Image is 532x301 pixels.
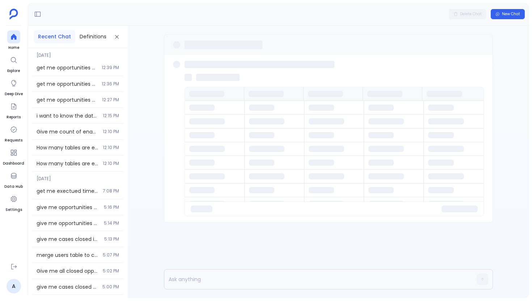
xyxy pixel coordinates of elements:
[104,236,119,242] span: 5:13 PM
[104,220,119,226] span: 5:14 PM
[102,284,119,290] span: 5:00 PM
[34,30,75,43] button: Recent Chat
[37,80,97,88] span: get me opportunities created in 2022
[37,112,98,119] span: i want to know the datasources available and can you list me the total tables enabled
[4,184,23,190] span: Data Hub
[7,100,21,120] a: Reports
[3,161,24,166] span: Dashboard
[37,96,98,103] span: get me opportunities created in 2022
[102,97,119,103] span: 12:27 PM
[3,146,24,166] a: Dashboard
[103,129,119,135] span: 12:10 PM
[5,137,22,143] span: Requests
[102,65,119,71] span: 12:39 PM
[102,81,119,87] span: 12:36 PM
[502,12,520,17] span: New Chat
[37,251,98,259] span: merge users table to closed_opportunities_this_year table.
[7,114,21,120] span: Reports
[37,160,98,167] span: How many tables are enabled?
[5,192,22,213] a: Settings
[103,268,119,274] span: 5:02 PM
[37,187,98,195] span: get me exectued time in llm summary table
[37,204,100,211] span: give me opportunities closed in the last year and also give the account associated with the oppor...
[5,91,23,97] span: Deep Dive
[5,77,23,97] a: Deep Dive
[32,171,123,182] span: [DATE]
[7,68,20,74] span: Explore
[37,220,100,227] span: give me opportunities closed in the last year and also give the account associated with the oppor...
[5,123,22,143] a: Requests
[104,204,119,210] span: 5:16 PM
[37,267,98,275] span: Give me all closed opportunities not in the second quarter of 2019 but all the other quarters.
[7,54,20,74] a: Explore
[7,45,20,51] span: Home
[37,128,98,135] span: Give me count of enabled tables
[4,169,23,190] a: Data Hub
[103,113,119,119] span: 12:15 PM
[491,9,525,19] button: New Chat
[103,188,119,194] span: 7:08 PM
[32,48,123,58] span: [DATE]
[37,236,100,243] span: give me cases closed in the last two years.
[37,64,97,71] span: get me opportunities created in 2022
[103,252,119,258] span: 5:07 PM
[37,144,98,151] span: How many tables are enabled?
[103,161,119,166] span: 12:10 PM
[9,9,18,20] img: petavue logo
[103,145,119,150] span: 12:10 PM
[5,207,22,213] span: Settings
[37,283,98,291] span: give me cases closed not in the last 3 quarters
[7,30,20,51] a: Home
[7,279,21,293] a: A
[75,30,111,43] button: Definitions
